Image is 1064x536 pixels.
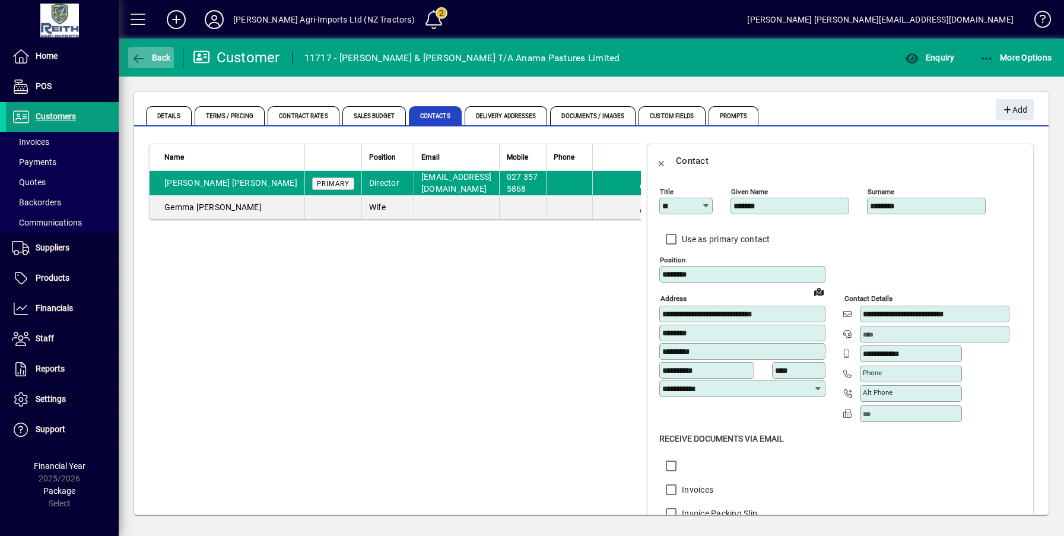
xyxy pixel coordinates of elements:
[709,106,759,125] span: Prompts
[36,112,76,121] span: Customers
[268,106,339,125] span: Contract Rates
[164,151,184,164] span: Name
[554,151,585,164] div: Phone
[977,47,1055,68] button: More Options
[6,294,119,323] a: Financials
[193,48,280,67] div: Customer
[639,106,705,125] span: Custom Fields
[6,264,119,293] a: Products
[6,385,119,414] a: Settings
[6,132,119,152] a: Invoices
[36,424,65,434] span: Support
[36,81,52,91] span: POS
[233,10,415,29] div: [PERSON_NAME] Agri-Imports Ltd (NZ Tractors)
[36,273,69,283] span: Products
[507,172,538,194] span: 027 357 5868
[902,47,957,68] button: Enquiry
[36,334,54,343] span: Staff
[905,53,954,62] span: Enquiry
[421,172,492,194] span: [EMAIL_ADDRESS][DOMAIN_NAME]
[12,198,61,207] span: Backorders
[507,151,539,164] div: Mobile
[232,178,297,188] span: [PERSON_NAME]
[996,99,1034,120] button: Add
[164,202,194,212] span: Gemma
[369,151,406,164] div: Position
[647,147,676,175] button: Back
[164,151,297,164] div: Name
[36,303,73,313] span: Financials
[12,218,82,227] span: Communications
[679,484,713,496] label: Invoices
[6,192,119,213] a: Backorders
[43,486,75,496] span: Package
[6,172,119,192] a: Quotes
[317,180,350,188] span: Primary
[369,151,396,164] span: Position
[676,151,709,170] div: Contact
[128,47,174,68] button: Back
[421,151,440,164] span: Email
[342,106,406,125] span: Sales Budget
[659,434,784,443] span: Receive Documents Via Email
[36,51,58,61] span: Home
[12,177,46,187] span: Quotes
[6,324,119,354] a: Staff
[679,233,770,245] label: Use as primary contact
[1002,100,1027,120] span: Add
[36,243,69,252] span: Suppliers
[731,188,768,196] mat-label: Given name
[421,151,492,164] div: Email
[164,178,230,188] span: [PERSON_NAME]
[679,508,757,519] label: Invoice Packing Slip
[34,461,85,471] span: Financial Year
[157,9,195,30] button: Add
[119,47,184,68] app-page-header-button: Back
[980,53,1052,62] span: More Options
[868,188,894,196] mat-label: Surname
[6,213,119,233] a: Communications
[361,195,414,219] td: Wife
[146,106,192,125] span: Details
[195,9,233,30] button: Profile
[747,10,1014,29] div: [PERSON_NAME] [PERSON_NAME][EMAIL_ADDRESS][DOMAIN_NAME]
[6,415,119,445] a: Support
[12,137,49,147] span: Invoices
[12,157,56,167] span: Payments
[465,106,548,125] span: Delivery Addresses
[131,53,171,62] span: Back
[361,171,414,195] td: Director
[409,106,462,125] span: Contacts
[6,42,119,71] a: Home
[36,364,65,373] span: Reports
[195,106,265,125] span: Terms / Pricing
[36,394,66,404] span: Settings
[304,49,620,68] div: 11717 - [PERSON_NAME] & [PERSON_NAME] T/A Anama Pastures Limited
[550,106,636,125] span: Documents / Images
[6,354,119,384] a: Reports
[660,188,674,196] mat-label: Title
[196,202,262,212] span: [PERSON_NAME]
[6,152,119,172] a: Payments
[554,151,574,164] span: Phone
[660,256,685,264] mat-label: Position
[863,369,882,377] mat-label: Phone
[809,282,828,301] a: View on map
[863,388,893,397] mat-label: Alt Phone
[6,72,119,102] a: POS
[6,233,119,263] a: Suppliers
[1025,2,1049,41] a: Knowledge Base
[507,151,528,164] span: Mobile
